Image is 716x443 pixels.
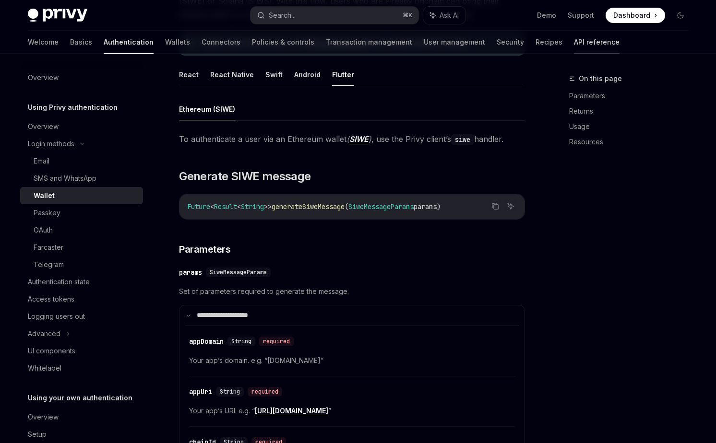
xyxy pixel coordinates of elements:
button: Search...⌘K [251,7,418,24]
span: >> [264,202,272,211]
a: [URL][DOMAIN_NAME] [255,407,328,415]
span: String [220,388,240,396]
a: Security [497,31,524,54]
a: Policies & controls [252,31,314,54]
div: Overview [28,411,59,423]
a: Setup [20,426,143,443]
div: Email [34,155,49,167]
button: Ask AI [423,7,465,24]
a: Wallets [165,31,190,54]
a: Demo [537,11,556,20]
div: Wallet [34,190,55,201]
span: Future [187,202,210,211]
span: Dashboard [613,11,650,20]
a: Authentication [104,31,154,54]
a: Dashboard [606,8,665,23]
a: Logging users out [20,308,143,325]
div: Login methods [28,138,74,150]
button: Swift [265,63,283,86]
span: Generate SIWE message [179,169,310,184]
button: Copy the contents from the code block [489,200,501,212]
a: Parameters [569,88,696,104]
a: Whitelabel [20,360,143,377]
a: Overview [20,118,143,135]
a: Returns [569,104,696,119]
span: Your app’s URI. e.g. “ ” [189,405,515,417]
button: React [179,63,199,86]
div: Advanced [28,328,60,339]
span: Ask AI [440,11,459,20]
a: Usage [569,119,696,134]
div: UI components [28,345,75,357]
a: Email [20,152,143,170]
a: Authentication state [20,273,143,291]
span: SiweMessageParams [348,202,414,211]
span: Your app’s domain. e.g. “[DOMAIN_NAME]” [189,355,515,366]
a: Farcaster [20,239,143,256]
span: String [231,338,251,345]
span: SiweMessageParams [210,268,267,276]
em: ( ) [346,134,371,144]
a: Recipes [536,31,562,54]
a: OAuth [20,221,143,239]
a: Transaction management [326,31,412,54]
div: SMS and WhatsApp [34,173,96,184]
span: Parameters [179,243,230,256]
a: SIWE [349,134,369,144]
img: dark logo [28,9,87,22]
a: User management [424,31,485,54]
span: < [237,202,241,211]
a: API reference [574,31,620,54]
a: SMS and WhatsApp [20,170,143,187]
span: Result [214,202,237,211]
button: Ask AI [504,200,517,212]
div: Overview [28,121,59,132]
a: Telegram [20,256,143,273]
span: ⌘ K [403,12,413,19]
a: Passkey [20,204,143,221]
h5: Using your own authentication [28,392,132,404]
a: Support [568,11,594,20]
div: params [179,268,202,277]
span: String [241,202,264,211]
a: Connectors [202,31,240,54]
span: To authenticate a user via an Ethereum wallet , use the Privy client’s handler. [179,132,525,146]
button: Ethereum (SIWE) [179,98,235,120]
a: Access tokens [20,291,143,308]
span: ( [345,202,348,211]
button: Flutter [332,63,354,86]
button: Android [294,63,321,86]
a: Overview [20,408,143,426]
div: Overview [28,72,59,83]
div: Whitelabel [28,362,61,374]
div: Farcaster [34,242,63,253]
span: params) [414,202,441,211]
a: Welcome [28,31,59,54]
div: Passkey [34,207,60,219]
a: Basics [70,31,92,54]
a: Resources [569,134,696,150]
div: Search... [269,10,296,21]
div: Logging users out [28,311,85,322]
div: appDomain [189,337,224,346]
button: Toggle dark mode [673,8,688,23]
div: Access tokens [28,293,74,305]
span: On this page [579,73,622,84]
a: Wallet [20,187,143,204]
div: Setup [28,429,47,440]
div: Telegram [34,259,64,270]
div: OAuth [34,224,53,236]
div: required [259,337,294,346]
a: UI components [20,342,143,360]
a: Overview [20,69,143,86]
button: React Native [210,63,254,86]
span: generateSiweMessage [272,202,345,211]
div: appUri [189,387,212,396]
div: Authentication state [28,276,90,288]
span: < [210,202,214,211]
div: required [248,387,282,396]
code: siwe [451,134,474,145]
span: Set of parameters required to generate the message. [179,286,525,297]
h5: Using Privy authentication [28,102,118,113]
